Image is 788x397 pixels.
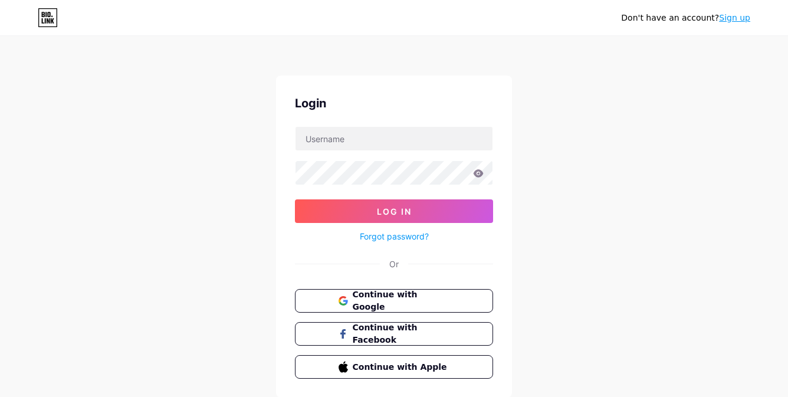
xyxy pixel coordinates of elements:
span: Continue with Google [353,288,450,313]
button: Log In [295,199,493,223]
span: Continue with Apple [353,361,450,373]
div: Or [389,258,399,270]
div: Don't have an account? [621,12,750,24]
button: Continue with Google [295,289,493,313]
input: Username [295,127,493,150]
span: Continue with Facebook [353,321,450,346]
a: Sign up [719,13,750,22]
span: Log In [377,206,412,216]
a: Forgot password? [360,230,429,242]
button: Continue with Apple [295,355,493,379]
button: Continue with Facebook [295,322,493,346]
div: Login [295,94,493,112]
